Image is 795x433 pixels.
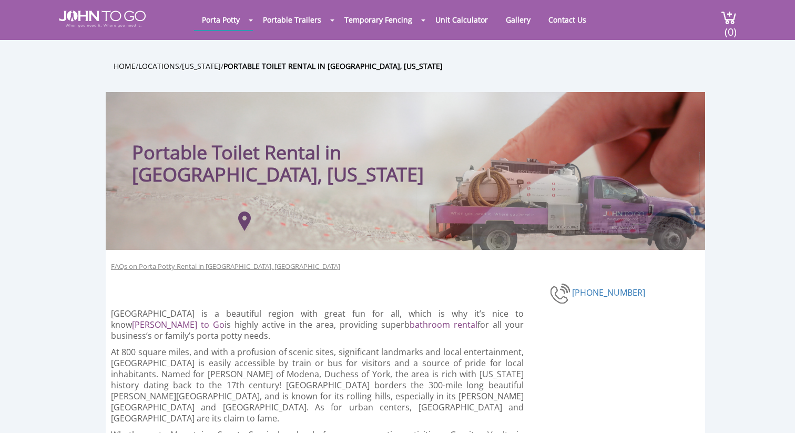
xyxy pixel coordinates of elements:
a: Unit Calculator [427,9,496,30]
a: Portable Trailers [255,9,329,30]
a: Contact Us [541,9,594,30]
span: (0) [724,16,737,39]
a: Porta Potty [194,9,248,30]
a: [PERSON_NAME] to Go [132,319,225,330]
p: [GEOGRAPHIC_DATA] is a beautiful region with great fun for all, which is why it’s nice to know is... [111,308,524,341]
p: At 800 square miles, and with a profusion of scenic sites, significant landmarks and local entert... [111,347,524,424]
h1: Portable Toilet Rental in [GEOGRAPHIC_DATA], [US_STATE] [132,113,471,186]
img: cart a [721,11,737,25]
a: Temporary Fencing [337,9,420,30]
a: FAQs on Porta Potty Rental in [GEOGRAPHIC_DATA], [GEOGRAPHIC_DATA] [111,261,340,271]
a: Locations [138,61,179,71]
a: [US_STATE] [182,61,221,71]
ul: / / / [114,60,713,72]
img: JOHN to go [59,11,146,27]
a: Portable Toilet Rental in [GEOGRAPHIC_DATA], [US_STATE] [223,61,443,71]
a: Home [114,61,136,71]
img: phone-number [550,282,572,305]
a: [PHONE_NUMBER] [572,287,645,298]
a: Gallery [498,9,538,30]
a: bathroom rental [410,319,477,330]
img: Truck [416,152,700,250]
